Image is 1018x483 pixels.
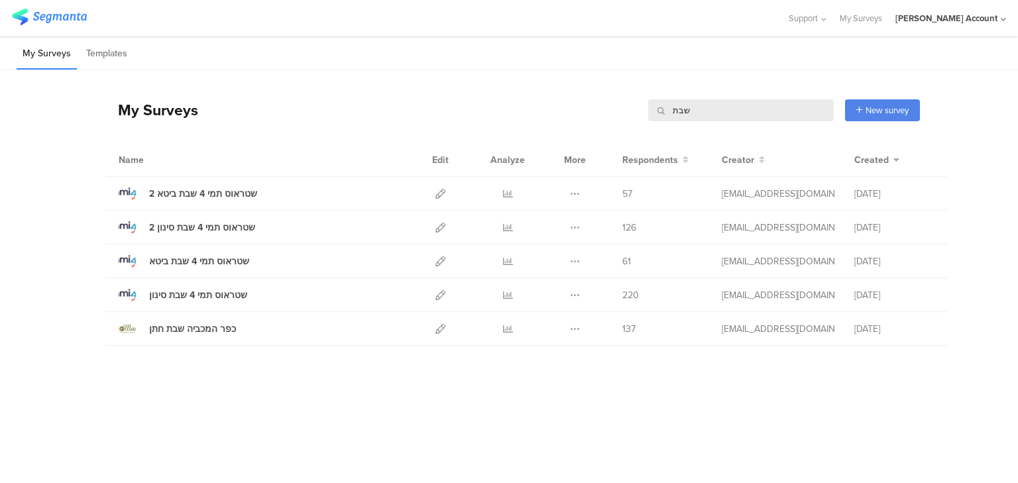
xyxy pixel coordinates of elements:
[622,153,678,167] span: Respondents
[854,288,934,302] div: [DATE]
[722,221,834,235] div: odelya@ifocus-r.com
[622,254,631,268] span: 61
[854,322,934,336] div: [DATE]
[854,187,934,201] div: [DATE]
[149,221,255,235] div: 2 שטראוס תמי 4 שבת סינון
[119,219,255,236] a: 2 שטראוס תמי 4 שבת סינון
[622,153,689,167] button: Respondents
[622,288,639,302] span: 220
[722,187,834,201] div: odelya@ifocus-r.com
[149,254,249,268] div: שטראוס תמי 4 שבת ביטא
[722,288,834,302] div: odelya@ifocus-r.com
[12,9,87,25] img: segmanta logo
[622,187,632,201] span: 57
[866,104,909,117] span: New survey
[722,254,834,268] div: odelya@ifocus-r.com
[426,143,455,176] div: Edit
[789,12,818,25] span: Support
[622,221,636,235] span: 126
[105,99,198,121] div: My Surveys
[854,221,934,235] div: [DATE]
[119,185,257,202] a: 2 שטראוס תמי 4 שבת ביטא
[149,322,236,336] div: כפר המכביה שבת חתן
[119,252,249,270] a: שטראוס תמי 4 שבת ביטא
[119,286,247,303] a: שטראוס תמי 4 שבת סינון
[648,99,834,121] input: Survey Name, Creator...
[854,153,899,167] button: Created
[895,12,997,25] div: [PERSON_NAME] Account
[722,153,754,167] span: Creator
[119,153,198,167] div: Name
[622,322,636,336] span: 137
[17,38,77,70] li: My Surveys
[80,38,133,70] li: Templates
[722,153,765,167] button: Creator
[561,143,589,176] div: More
[854,254,934,268] div: [DATE]
[722,322,834,336] div: odelya@ifocus-r.com
[119,320,236,337] a: כפר המכביה שבת חתן
[488,143,528,176] div: Analyze
[854,153,889,167] span: Created
[149,288,247,302] div: שטראוס תמי 4 שבת סינון
[149,187,257,201] div: 2 שטראוס תמי 4 שבת ביטא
